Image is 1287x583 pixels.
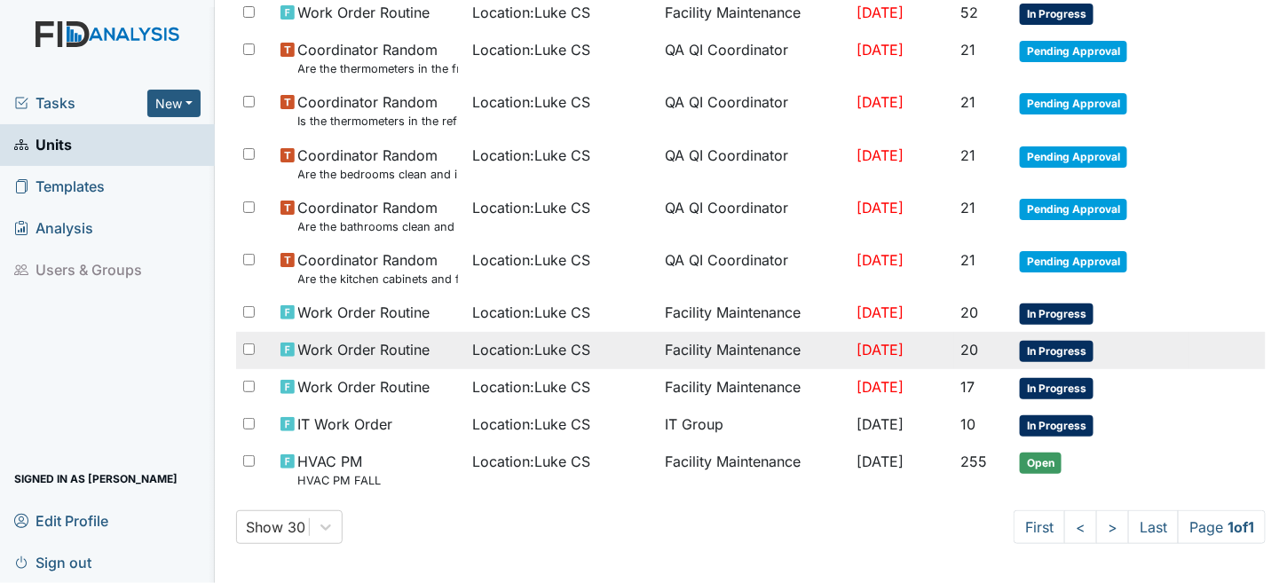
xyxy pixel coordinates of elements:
[472,91,590,113] span: Location : Luke CS
[857,415,904,433] span: [DATE]
[472,2,590,23] span: Location : Luke CS
[658,332,850,369] td: Facility Maintenance
[147,90,201,117] button: New
[298,91,459,130] span: Coordinator Random Is the thermometers in the refrigerator reading between 34 degrees and 40 degr...
[14,131,72,159] span: Units
[961,199,976,217] span: 21
[472,249,590,271] span: Location : Luke CS
[961,251,976,269] span: 21
[961,453,988,470] span: 255
[658,242,850,295] td: QA QI Coordinator
[961,415,976,433] span: 10
[472,302,590,323] span: Location : Luke CS
[298,145,459,183] span: Coordinator Random Are the bedrooms clean and in good repair?
[298,451,382,489] span: HVAC PM HVAC PM FALL
[857,4,904,21] span: [DATE]
[1020,93,1127,114] span: Pending Approval
[658,190,850,242] td: QA QI Coordinator
[1020,415,1094,437] span: In Progress
[298,60,459,77] small: Are the thermometers in the freezer reading between 0 degrees and 10 degrees?
[857,341,904,358] span: [DATE]
[961,41,976,59] span: 21
[658,444,850,496] td: Facility Maintenance
[961,146,976,164] span: 21
[14,465,178,492] span: Signed in as [PERSON_NAME]
[1020,41,1127,62] span: Pending Approval
[961,341,979,358] span: 20
[298,197,459,235] span: Coordinator Random Are the bathrooms clean and in good repair?
[1020,4,1094,25] span: In Progress
[472,451,590,472] span: Location : Luke CS
[857,378,904,396] span: [DATE]
[857,146,904,164] span: [DATE]
[857,453,904,470] span: [DATE]
[298,218,459,235] small: Are the bathrooms clean and in good repair?
[472,376,590,398] span: Location : Luke CS
[1128,510,1179,544] a: Last
[1020,378,1094,399] span: In Progress
[298,271,459,288] small: Are the kitchen cabinets and floors clean?
[658,295,850,332] td: Facility Maintenance
[961,378,975,396] span: 17
[658,138,850,190] td: QA QI Coordinator
[298,339,430,360] span: Work Order Routine
[1014,510,1065,544] a: First
[14,92,147,114] a: Tasks
[14,507,108,534] span: Edit Profile
[1096,510,1129,544] a: >
[857,251,904,269] span: [DATE]
[1014,510,1266,544] nav: task-pagination
[298,249,459,288] span: Coordinator Random Are the kitchen cabinets and floors clean?
[658,369,850,406] td: Facility Maintenance
[1020,146,1127,168] span: Pending Approval
[472,39,590,60] span: Location : Luke CS
[857,303,904,321] span: [DATE]
[14,548,91,576] span: Sign out
[961,93,976,111] span: 21
[472,145,590,166] span: Location : Luke CS
[298,302,430,323] span: Work Order Routine
[1020,303,1094,325] span: In Progress
[1020,251,1127,272] span: Pending Approval
[298,2,430,23] span: Work Order Routine
[1178,510,1266,544] span: Page
[1020,453,1062,474] span: Open
[472,339,590,360] span: Location : Luke CS
[298,472,382,489] small: HVAC PM FALL
[1020,199,1127,220] span: Pending Approval
[1064,510,1097,544] a: <
[298,166,459,183] small: Are the bedrooms clean and in good repair?
[1020,341,1094,362] span: In Progress
[658,32,850,84] td: QA QI Coordinator
[472,197,590,218] span: Location : Luke CS
[857,199,904,217] span: [DATE]
[298,376,430,398] span: Work Order Routine
[1228,518,1254,536] strong: 1 of 1
[472,414,590,435] span: Location : Luke CS
[658,406,850,444] td: IT Group
[298,414,393,435] span: IT Work Order
[14,215,93,242] span: Analysis
[246,516,305,538] div: Show 30
[961,4,979,21] span: 52
[658,84,850,137] td: QA QI Coordinator
[298,113,459,130] small: Is the thermometers in the refrigerator reading between 34 degrees and 40 degrees?
[857,41,904,59] span: [DATE]
[14,173,105,201] span: Templates
[298,39,459,77] span: Coordinator Random Are the thermometers in the freezer reading between 0 degrees and 10 degrees?
[961,303,979,321] span: 20
[857,93,904,111] span: [DATE]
